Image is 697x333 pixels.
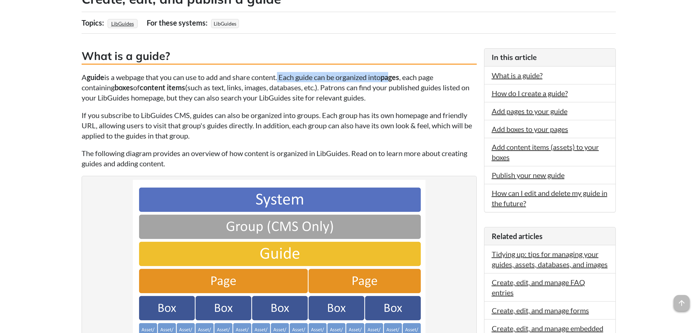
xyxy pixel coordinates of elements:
[82,16,106,30] div: Topics:
[381,73,399,82] strong: pages
[110,18,135,29] a: LibGuides
[492,189,607,208] a: How can I edit and delete my guide in the future?
[87,73,104,82] strong: guide
[211,19,239,28] span: LibGuides
[674,296,690,304] a: arrow_upward
[492,71,543,80] a: What is a guide?
[674,295,690,311] span: arrow_upward
[492,125,568,133] a: Add boxes to your pages
[492,107,567,116] a: Add pages to your guide
[82,110,477,141] p: If you subscribe to LibGuides CMS, guides can also be organized into groups. Each group has its o...
[82,48,477,65] h3: What is a guide?
[492,89,568,98] a: How do I create a guide?
[115,83,133,92] strong: boxes
[492,52,608,63] h3: In this article
[492,143,599,162] a: Add content items (assets) to your boxes
[82,72,477,103] p: A is a webpage that you can use to add and share content. Each guide can be organized into , each...
[147,16,209,30] div: For these systems:
[82,148,477,169] p: The following diagram provides an overview of how content is organized in LibGuides. Read on to l...
[492,171,565,179] a: Publish your new guide
[140,83,185,92] strong: content items
[492,278,585,297] a: Create, edit, and manage FAQ entries
[492,306,589,315] a: Create, edit, and manage forms
[492,250,608,269] a: Tidying up: tips for managing your guides, assets, databases, and images
[492,232,543,241] span: Related articles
